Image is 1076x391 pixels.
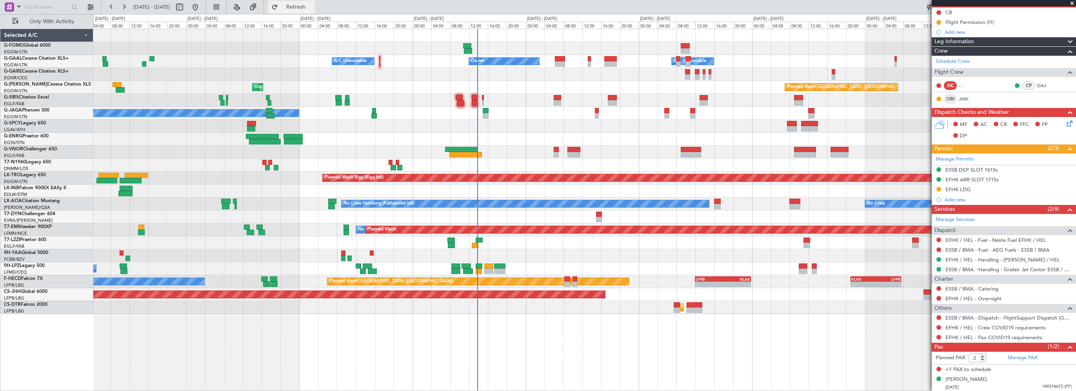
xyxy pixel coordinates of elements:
[224,22,243,29] div: 08:00
[133,4,170,11] span: [DATE] - [DATE]
[4,243,24,249] a: EGLF/FAB
[1042,121,1048,129] span: FP
[414,16,444,22] div: [DATE] - [DATE]
[936,155,974,163] a: Manage Permits
[186,22,205,29] div: 00:00
[851,282,876,287] div: -
[4,121,21,126] span: G-SPCY
[4,56,69,61] a: G-GAALCessna Citation XLS+
[4,295,24,301] a: LFPB/LBG
[4,134,22,139] span: G-ENRG
[167,22,186,29] div: 20:00
[827,22,846,29] div: 16:00
[1042,384,1072,390] span: 149374672 (PP)
[4,69,69,74] a: G-GARECessna Citation XLS+
[344,198,414,210] div: No Crew Hamburg (Fuhlsbuttel Intl)
[9,15,85,28] button: Only With Activity
[4,147,57,152] a: G-VNORChallenger 650
[4,308,24,314] a: LFPB/LBG
[1048,144,1059,152] span: (2/3)
[4,108,22,113] span: G-JAGA
[865,22,884,29] div: 00:00
[4,101,24,107] a: EGLF/FAB
[790,22,809,29] div: 08:00
[545,22,563,29] div: 04:00
[243,22,262,29] div: 12:00
[268,1,315,13] button: Refresh
[469,22,488,29] div: 12:00
[922,22,941,29] div: 12:00
[4,134,49,139] a: G-ENRGPraetor 600
[4,186,19,190] span: LX-INB
[4,186,66,190] a: LX-INBFalcon 900EX EASy II
[4,289,47,294] a: CS-JHHGlobal 6000
[945,166,998,173] div: ESSB DEP SLOT 1615z
[752,22,771,29] div: 00:00
[753,16,783,22] div: [DATE] - [DATE]
[4,69,22,74] span: G-GARE
[4,302,21,307] span: CS-DTR
[4,108,49,113] a: G-JAGAPhenom 300
[960,132,967,140] span: DP
[4,250,22,255] span: 9H-YAA
[867,198,885,210] div: No Crew
[959,82,976,89] div: - -
[187,16,218,22] div: [DATE] - [DATE]
[4,153,24,159] a: EGLF/FAB
[601,22,620,29] div: 16:00
[1037,82,1055,89] a: DAJ
[945,237,1046,243] a: EFHK / HEL - Fuel - Neste Fuel EFHK / HEL
[676,22,695,29] div: 08:00
[1048,205,1059,213] span: (2/9)
[4,56,22,61] span: G-GAAL
[394,22,413,29] div: 20:00
[4,179,27,185] a: EGGW/LTN
[4,147,23,152] span: G-VNOR
[329,276,453,287] div: Planned Maint [GEOGRAPHIC_DATA] ([GEOGRAPHIC_DATA])
[4,160,26,164] span: T7-N1960
[4,250,48,255] a: 9H-YAAGlobal 5000
[4,217,53,223] a: EVRA/[PERSON_NAME]
[944,95,957,103] div: OBI
[4,49,27,55] a: EGGW/LTN
[205,22,224,29] div: 04:00
[4,212,22,216] span: T7-DYN
[695,22,714,29] div: 12:00
[787,81,911,93] div: Planned Maint [GEOGRAPHIC_DATA] ([GEOGRAPHIC_DATA])
[714,22,733,29] div: 16:00
[1000,121,1007,129] span: CR
[148,22,167,29] div: 16:00
[639,22,658,29] div: 00:00
[620,22,639,29] div: 20:00
[1022,81,1035,90] div: CP
[903,22,922,29] div: 08:00
[945,9,952,16] div: CB
[4,238,20,242] span: T7-LZZI
[4,212,55,216] a: T7-DYNChallenger 604
[980,121,987,129] span: AC
[4,192,27,197] a: EDLW/DTM
[846,22,865,29] div: 20:00
[4,289,21,294] span: CS-JHH
[4,43,24,48] span: G-FOMO
[945,29,1072,35] div: Add new
[4,256,25,262] a: FCBB/BZV
[334,55,367,67] div: A/C Unavailable
[934,108,1009,117] span: Dispatch Checks and Weather
[1020,121,1029,129] span: FFC
[771,22,790,29] div: 04:00
[945,295,1001,302] a: EFHK / HEL - Overnight
[934,275,953,284] span: Charter
[934,205,955,214] span: Services
[945,334,1042,341] a: EFHK / HEL - Pax COVID19 requirements
[945,247,1049,253] a: ESSB / BMA - Fuel - AEG Fuels - ESSB / BMA
[934,343,943,352] span: Pax
[945,186,971,193] div: EFHK LDG
[254,81,384,93] div: Unplanned Maint [GEOGRAPHIC_DATA] ([GEOGRAPHIC_DATA])
[337,22,356,29] div: 08:00
[4,173,21,177] span: LX-TRO
[20,19,83,24] span: Only With Activity
[325,172,384,184] div: Planned Maint Riga (Riga Intl)
[934,144,953,153] span: Permits
[1008,354,1038,362] a: Manage PAX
